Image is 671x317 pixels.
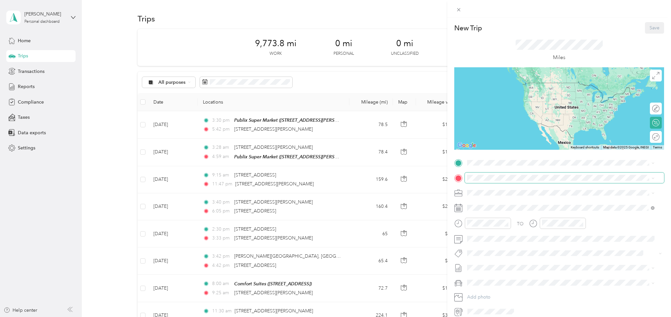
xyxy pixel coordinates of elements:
[553,53,565,62] p: Miles
[517,220,524,227] div: TO
[465,293,664,302] button: Add photo
[603,145,649,149] span: Map data ©2025 Google, INEGI
[653,145,662,149] a: Terms (opens in new tab)
[634,280,671,317] iframe: Everlance-gr Chat Button Frame
[571,145,599,150] button: Keyboard shortcuts
[456,141,478,150] a: Open this area in Google Maps (opens a new window)
[454,23,482,33] p: New Trip
[456,141,478,150] img: Google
